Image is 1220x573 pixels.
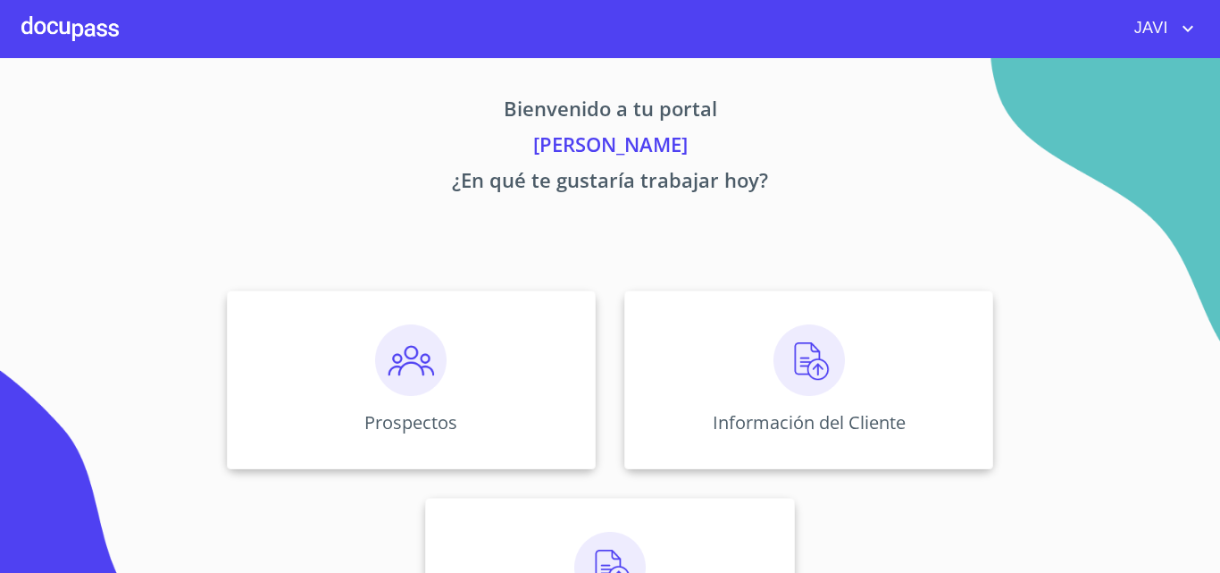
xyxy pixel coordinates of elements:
img: prospectos.png [375,324,447,396]
p: Bienvenido a tu portal [60,94,1160,130]
p: ¿En qué te gustaría trabajar hoy? [60,165,1160,201]
button: account of current user [1121,14,1199,43]
img: carga.png [773,324,845,396]
p: Prospectos [364,410,457,434]
p: [PERSON_NAME] [60,130,1160,165]
p: Información del Cliente [713,410,906,434]
span: JAVI [1121,14,1177,43]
